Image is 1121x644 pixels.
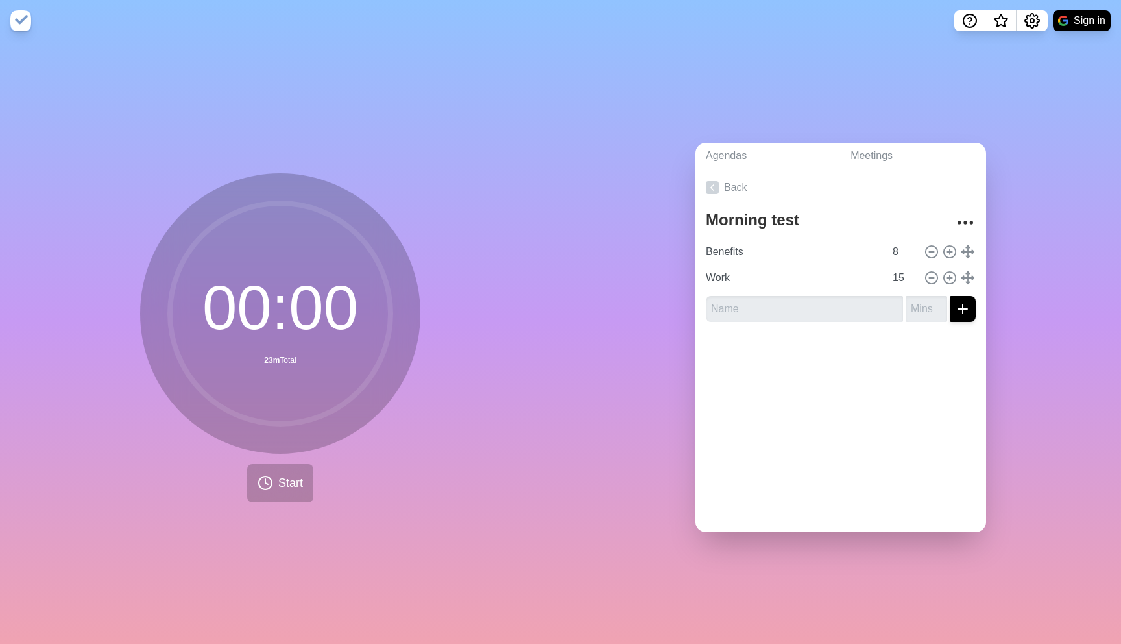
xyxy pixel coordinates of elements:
button: Settings [1017,10,1048,31]
span: Start [278,475,303,492]
a: Agendas [695,143,840,169]
img: timeblocks logo [10,10,31,31]
button: Help [954,10,985,31]
button: More [952,210,978,236]
input: Name [706,296,903,322]
button: What’s new [985,10,1017,31]
input: Mins [887,265,919,291]
button: Start [247,464,313,502]
button: Sign in [1053,10,1111,31]
a: Meetings [840,143,986,169]
input: Name [701,265,885,291]
input: Name [701,239,885,265]
img: google logo [1058,16,1068,26]
input: Mins [906,296,947,322]
input: Mins [887,239,919,265]
a: Back [695,169,986,206]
